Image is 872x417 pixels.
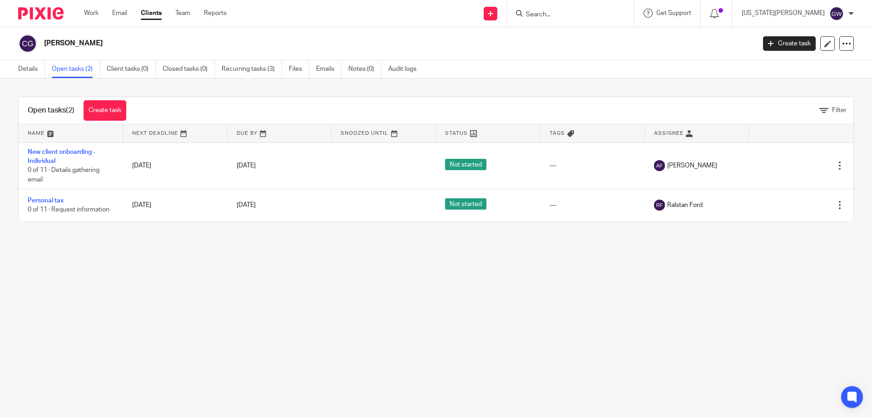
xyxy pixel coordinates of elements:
[388,60,423,78] a: Audit logs
[550,161,636,170] div: ---
[656,10,691,16] span: Get Support
[18,60,45,78] a: Details
[44,39,608,48] h2: [PERSON_NAME]
[445,131,468,136] span: Status
[123,142,228,189] td: [DATE]
[84,100,126,121] a: Create task
[18,7,64,20] img: Pixie
[348,60,381,78] a: Notes (0)
[107,60,156,78] a: Client tasks (0)
[112,9,127,18] a: Email
[28,207,109,213] span: 0 of 11 · Request information
[525,11,607,19] input: Search
[445,198,486,210] span: Not started
[341,131,388,136] span: Snoozed Until
[237,162,256,169] span: [DATE]
[445,159,486,170] span: Not started
[829,6,844,21] img: svg%3E
[28,149,95,164] a: New client onboarding - Individual
[550,131,565,136] span: Tags
[28,106,74,115] h1: Open tasks
[654,160,665,171] img: svg%3E
[832,107,847,113] span: Filter
[742,9,825,18] p: [US_STATE][PERSON_NAME]
[204,9,227,18] a: Reports
[316,60,342,78] a: Emails
[66,107,74,114] span: (2)
[175,9,190,18] a: Team
[550,201,636,210] div: ---
[654,200,665,211] img: svg%3E
[163,60,215,78] a: Closed tasks (0)
[28,167,99,183] span: 0 of 11 · Details gathering email
[84,9,99,18] a: Work
[123,189,228,221] td: [DATE]
[763,36,816,51] a: Create task
[237,202,256,208] span: [DATE]
[28,197,64,204] a: Personal tax
[667,161,717,170] span: [PERSON_NAME]
[289,60,309,78] a: Files
[18,34,37,53] img: svg%3E
[141,9,162,18] a: Clients
[667,201,703,210] span: Ralstan Ford
[222,60,282,78] a: Recurring tasks (3)
[52,60,100,78] a: Open tasks (2)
